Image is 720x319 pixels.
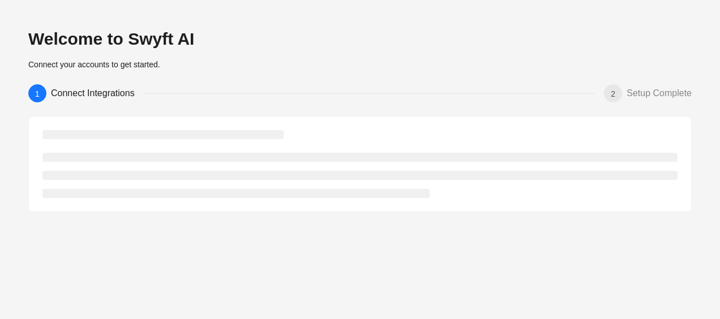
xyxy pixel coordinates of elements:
[35,89,40,98] span: 1
[51,84,144,102] div: Connect Integrations
[28,60,160,69] span: Connect your accounts to get started.
[611,89,615,98] span: 2
[28,28,692,50] h2: Welcome to Swyft AI
[627,84,692,102] div: Setup Complete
